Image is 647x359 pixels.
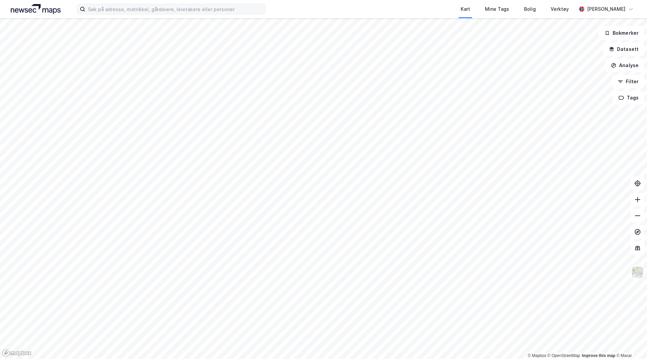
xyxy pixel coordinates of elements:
a: Mapbox homepage [2,349,32,357]
div: Verktøy [551,5,569,13]
div: Bolig [524,5,536,13]
a: Improve this map [582,353,615,358]
button: Bokmerker [599,26,644,40]
div: Mine Tags [485,5,509,13]
input: Søk på adresse, matrikkel, gårdeiere, leietakere eller personer [85,4,265,14]
a: OpenStreetMap [548,353,580,358]
button: Tags [613,91,644,104]
div: Kontrollprogram for chat [613,327,647,359]
button: Analyse [605,59,644,72]
div: Kart [461,5,470,13]
img: Z [631,266,644,279]
button: Filter [612,75,644,88]
img: logo.a4113a55bc3d86da70a041830d287a7e.svg [11,4,61,14]
iframe: Chat Widget [613,327,647,359]
button: Datasett [603,42,644,56]
a: Mapbox [528,353,546,358]
div: [PERSON_NAME] [587,5,625,13]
